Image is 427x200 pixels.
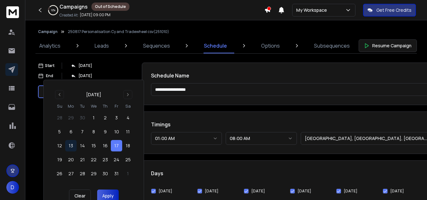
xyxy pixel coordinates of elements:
a: Options [257,38,284,53]
button: 1 [122,168,134,179]
a: Analytics [35,38,64,53]
th: Friday [111,103,122,110]
button: 24 [111,154,122,165]
label: [DATE] [251,189,265,194]
p: [DATE] [78,73,92,78]
p: Get Free Credits [376,7,411,13]
button: Get Free Credits [363,4,416,17]
button: 19 [54,154,65,165]
button: 7 [77,126,88,137]
button: 26 [54,168,65,179]
button: 25 [122,154,134,165]
button: 20 [65,154,77,165]
th: Tuesday [77,103,88,110]
button: 01:00 AM [151,132,222,145]
button: 3 [111,112,122,123]
button: 29 [65,112,77,123]
button: 29 [88,168,99,179]
p: Created At: [60,13,78,18]
button: 30 [77,112,88,123]
button: 23 [99,154,111,165]
p: Subsequences [314,42,350,50]
label: [DATE] [159,189,172,194]
p: [DATE] [78,63,92,68]
button: 22 [88,154,99,165]
label: [DATE] [205,189,218,194]
button: Go to previous month [55,90,64,99]
button: 5 [54,126,65,137]
button: 12 [54,140,65,151]
h1: Campaigns [60,3,88,10]
button: Campaign [38,29,58,34]
p: Leads [95,42,109,50]
a: Leads [91,38,113,53]
button: Resume Campaign [359,39,417,52]
label: [DATE] [390,189,404,194]
button: 15 [88,140,99,151]
th: Sunday [54,103,65,110]
p: End [46,73,53,78]
button: 2 [99,112,111,123]
button: 08:00 AM [226,132,297,145]
th: Thursday [99,103,111,110]
button: 17 [111,140,122,151]
button: 14 [77,140,88,151]
div: [DATE] [86,91,101,98]
button: D [6,181,19,194]
button: 28 [77,168,88,179]
a: Subsequences [310,38,354,53]
button: 1 [88,112,99,123]
button: 13 [65,140,77,151]
th: Monday [65,103,77,110]
p: Start [45,63,54,68]
p: [DATE] 09:00 PM [80,12,110,17]
p: 12 % [51,8,55,12]
p: 250817 Personalisation Cy and Tradewheel csv(251010) [68,29,169,34]
label: [DATE] [298,189,311,194]
button: 16 [99,140,111,151]
button: 4 [122,112,134,123]
a: Schedule [200,38,231,53]
label: [DATE] [344,189,357,194]
p: Schedule [204,42,227,50]
p: Analytics [39,42,60,50]
p: Sequences [143,42,170,50]
a: Sequences [139,38,174,53]
button: 6 [65,126,77,137]
button: 31 [111,168,122,179]
button: 18 [122,140,134,151]
button: 28 [54,112,65,123]
button: 30 [99,168,111,179]
div: Out of Schedule [91,3,129,11]
button: 21 [77,154,88,165]
button: 27 [65,168,77,179]
button: Add Schedule [38,104,139,117]
p: Options [261,42,280,50]
button: 10 [111,126,122,137]
th: Wednesday [88,103,99,110]
th: Saturday [122,103,134,110]
button: Go to next month [123,90,132,99]
p: My Workspace [296,7,330,13]
button: 9 [99,126,111,137]
button: 11 [122,126,134,137]
button: 8 [88,126,99,137]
